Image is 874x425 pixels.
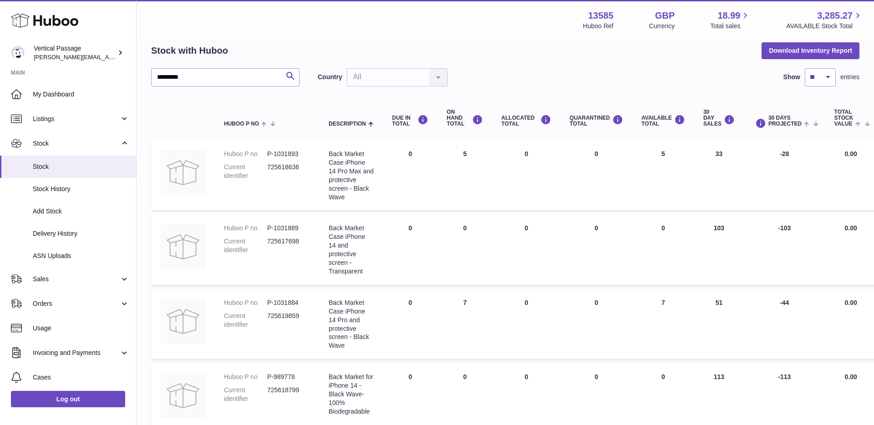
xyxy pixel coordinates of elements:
[744,141,825,210] td: -28
[267,224,310,233] dd: P-1031889
[786,10,863,30] a: 3,285.27 AVAILABLE Stock Total
[492,289,560,359] td: 0
[840,73,859,81] span: entries
[632,215,694,284] td: 0
[845,373,857,380] span: 0.00
[318,73,342,81] label: Country
[710,22,751,30] span: Total sales
[33,90,129,99] span: My Dashboard
[267,150,310,158] dd: P-1031893
[267,386,310,403] dd: 725618799
[569,115,623,127] div: QUARANTINED Total
[267,299,310,307] dd: P-1031884
[329,373,374,415] div: Back Market for iPhone 14 - Black Wave- 100% Biodegradable
[744,215,825,284] td: -103
[160,299,206,344] img: product image
[834,109,854,127] span: Total stock value
[649,22,675,30] div: Currency
[160,373,206,418] img: product image
[329,224,374,275] div: Back Market Case iPhone 14 and protective screen - Transparent
[492,141,560,210] td: 0
[34,44,116,61] div: Vertical Passage
[33,207,129,216] span: Add Stock
[632,289,694,359] td: 7
[437,215,492,284] td: 0
[783,73,800,81] label: Show
[329,299,374,350] div: Back Market Case iPhone 14 Pro and protective screen - Black Wave
[267,373,310,381] dd: P-989778
[329,121,366,127] span: Description
[11,46,25,60] img: ryan@verticalpassage.com
[224,224,267,233] dt: Huboo P no
[595,299,598,306] span: 0
[33,324,129,333] span: Usage
[694,289,744,359] td: 51
[694,215,744,284] td: 103
[703,109,735,127] div: 30 DAY SALES
[267,237,310,254] dd: 725617698
[501,115,551,127] div: ALLOCATED Total
[392,115,428,127] div: DUE IN TOTAL
[224,386,267,403] dt: Current identifier
[845,150,857,157] span: 0.00
[437,141,492,210] td: 5
[768,115,802,127] span: 30 DAYS PROJECTED
[845,299,857,306] span: 0.00
[160,224,206,269] img: product image
[595,224,598,232] span: 0
[595,373,598,380] span: 0
[762,42,859,59] button: Download Inventory Report
[710,10,751,30] a: 18.99 Total sales
[588,10,614,22] strong: 13585
[583,22,614,30] div: Huboo Ref
[437,289,492,359] td: 7
[383,141,437,210] td: 0
[34,53,183,61] span: [PERSON_NAME][EMAIL_ADDRESS][DOMAIN_NAME]
[224,121,259,127] span: Huboo P no
[655,10,675,22] strong: GBP
[33,115,120,123] span: Listings
[694,141,744,210] td: 33
[595,150,598,157] span: 0
[383,289,437,359] td: 0
[33,275,120,283] span: Sales
[33,349,120,357] span: Invoicing and Payments
[717,10,740,22] span: 18.99
[33,185,129,193] span: Stock History
[492,215,560,284] td: 0
[224,150,267,158] dt: Huboo P no
[786,22,863,30] span: AVAILABLE Stock Total
[33,373,129,382] span: Cases
[744,289,825,359] td: -44
[817,10,853,22] span: 3,285.27
[224,163,267,180] dt: Current identifier
[224,237,267,254] dt: Current identifier
[33,299,120,308] span: Orders
[33,252,129,260] span: ASN Uploads
[267,312,310,329] dd: 725619859
[33,139,120,148] span: Stock
[329,150,374,201] div: Back Market Case iPhone 14 Pro Max and protective screen - Black Wave
[160,150,206,195] img: product image
[224,299,267,307] dt: Huboo P no
[11,391,125,407] a: Log out
[845,224,857,232] span: 0.00
[641,115,685,127] div: AVAILABLE Total
[383,215,437,284] td: 0
[33,162,129,171] span: Stock
[224,373,267,381] dt: Huboo P no
[224,312,267,329] dt: Current identifier
[151,45,228,57] h2: Stock with Huboo
[33,229,129,238] span: Delivery History
[447,109,483,127] div: ON HAND Total
[267,163,310,180] dd: 725618636
[632,141,694,210] td: 5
